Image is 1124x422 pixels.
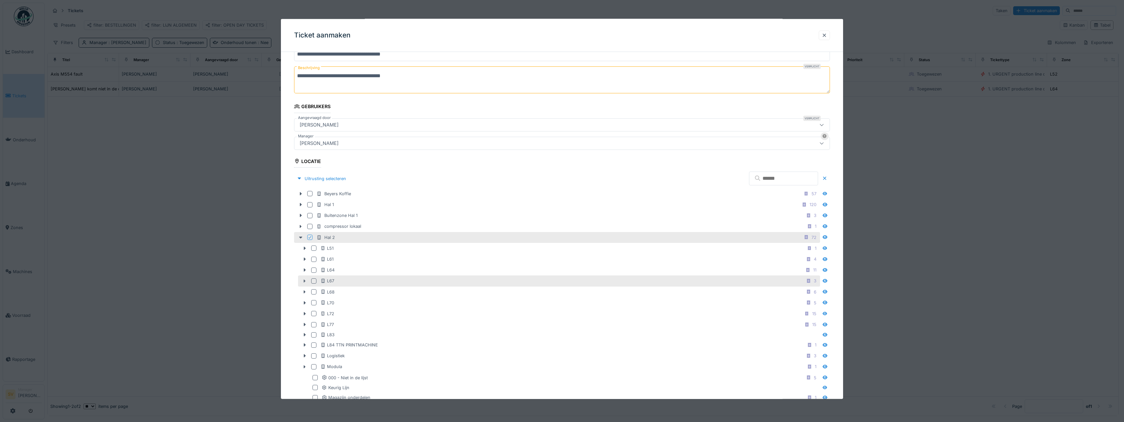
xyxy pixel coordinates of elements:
div: 3 [814,278,816,284]
h3: Ticket aanmaken [294,31,351,39]
div: [PERSON_NAME] [297,139,341,147]
div: 57 [812,191,816,197]
div: Verplicht [803,64,821,69]
div: 72 [812,234,816,240]
div: 000 - Niet in de lijst [322,374,368,381]
div: 6 [814,289,816,295]
div: Gebruikers [294,102,331,113]
label: Beschrijving [297,64,321,72]
div: 120 [810,201,816,208]
div: 1 [815,342,816,348]
div: 3 [814,353,816,359]
div: Uitrusting selecteren [294,174,349,183]
div: Magazijn onderdelen [322,394,370,401]
div: L64 [320,267,335,273]
div: Buitenzone Hal 1 [316,212,358,219]
div: Locatie [294,156,321,167]
div: 3 [814,212,816,219]
div: Verplicht [803,115,821,121]
div: Keurig Lijn [322,385,349,391]
div: 1 [815,363,816,370]
div: L72 [320,311,334,317]
div: [PERSON_NAME] [297,121,341,128]
div: 1 [815,394,816,401]
div: L68 [320,289,335,295]
div: 15 [812,311,816,317]
div: Beyers Koffie [316,191,351,197]
div: L67 [320,278,334,284]
div: L77 [320,321,334,328]
div: Hal 1 [316,201,334,208]
div: 4 [814,256,816,262]
div: 15 [812,321,816,328]
div: L83 [320,332,335,338]
div: 1 [815,245,816,251]
div: L84 TTN PRINTMACHINE [320,342,378,348]
div: 11 [813,267,816,273]
div: L70 [320,299,334,306]
div: 5 [814,299,816,306]
div: 5 [814,374,816,381]
div: compressor lokaal [316,223,361,229]
div: L51 [320,245,334,251]
label: Manager [297,133,315,139]
div: Modula [320,363,342,370]
div: 1 [815,223,816,229]
label: Aangevraagd door [297,115,332,120]
div: Logistiek [320,353,345,359]
div: Hal 2 [316,234,335,240]
div: L61 [320,256,334,262]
